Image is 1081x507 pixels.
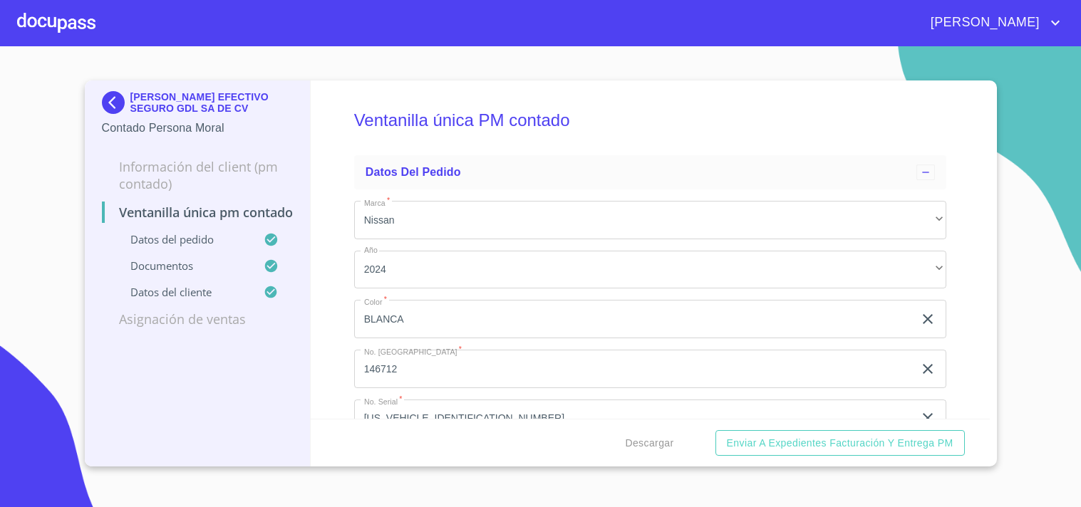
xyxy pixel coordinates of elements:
[625,434,673,452] span: Descargar
[102,204,294,221] p: Ventanilla única PM contado
[919,409,936,427] button: clear input
[102,91,294,120] div: [PERSON_NAME] EFECTIVO SEGURO GDL SA DE CV
[920,11,1047,34] span: [PERSON_NAME]
[102,285,264,299] p: Datos del cliente
[102,158,294,192] p: Información del Client (PM contado)
[920,11,1064,34] button: account of current user
[715,430,965,456] button: Enviar a Expedientes Facturación y Entrega PM
[354,201,946,239] div: Nissan
[102,120,294,137] p: Contado Persona Moral
[619,430,679,456] button: Descargar
[919,310,936,328] button: clear input
[354,155,946,189] div: Datos del pedido
[354,91,946,150] h5: Ventanilla única PM contado
[366,166,461,178] span: Datos del pedido
[102,310,294,328] p: Asignación de Ventas
[130,91,294,114] p: [PERSON_NAME] EFECTIVO SEGURO GDL SA DE CV
[919,360,936,377] button: clear input
[102,258,264,273] p: Documentos
[354,251,946,289] div: 2024
[102,232,264,246] p: Datos del pedido
[102,91,130,114] img: Docupass spot blue
[727,434,953,452] span: Enviar a Expedientes Facturación y Entrega PM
